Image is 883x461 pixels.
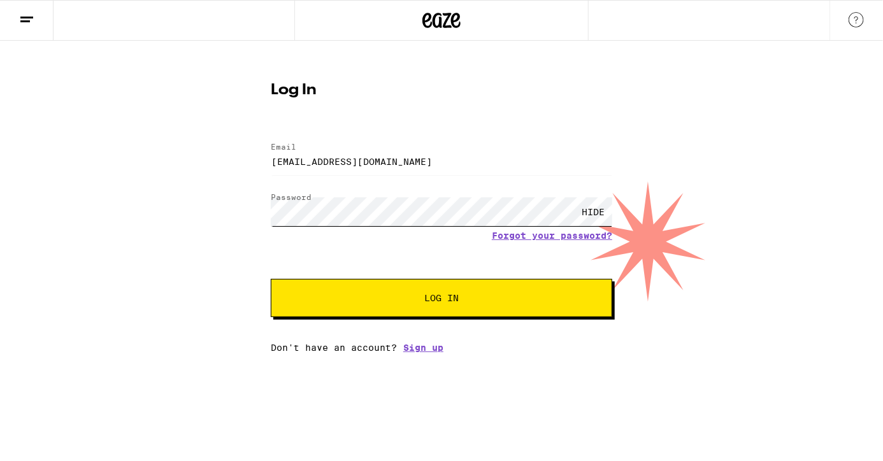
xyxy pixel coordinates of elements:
[271,193,312,201] label: Password
[403,343,443,353] a: Sign up
[271,343,612,353] div: Don't have an account?
[271,83,612,98] h1: Log In
[271,147,612,176] input: Email
[492,230,612,241] a: Forgot your password?
[8,9,92,19] span: Hi. Need any help?
[271,279,612,317] button: Log In
[424,294,459,302] span: Log In
[271,143,296,151] label: Email
[574,197,612,226] div: HIDE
